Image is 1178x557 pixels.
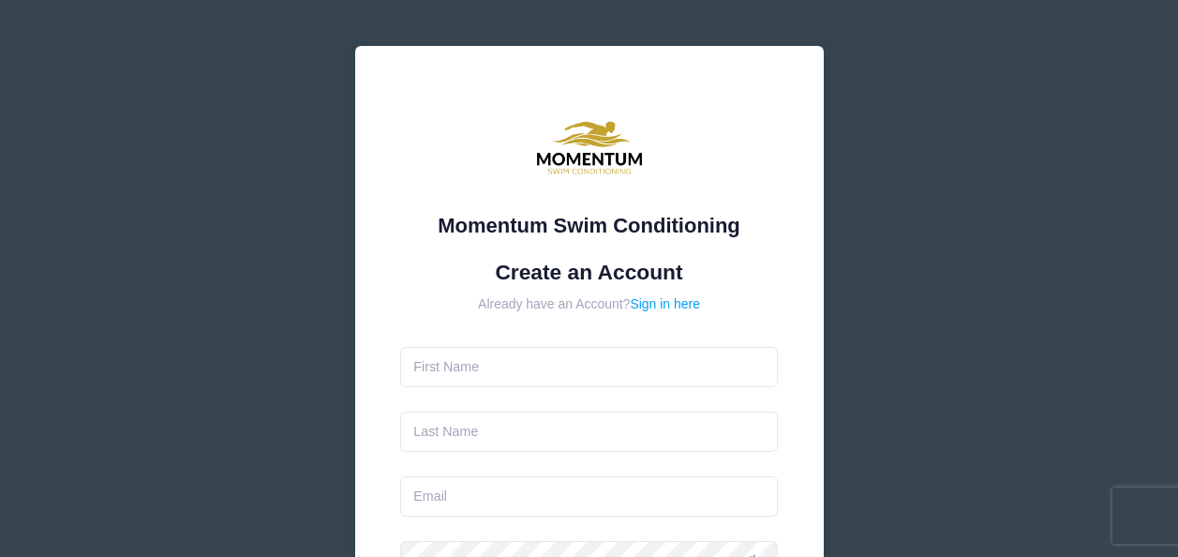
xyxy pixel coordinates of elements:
[400,347,778,387] input: First Name
[400,294,778,314] div: Already have an Account?
[400,210,778,241] div: Momentum Swim Conditioning
[400,412,778,452] input: Last Name
[400,476,778,517] input: Email
[400,260,778,285] h1: Create an Account
[630,296,700,311] a: Sign in here
[533,92,646,204] img: Momentum Swim Conditioning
